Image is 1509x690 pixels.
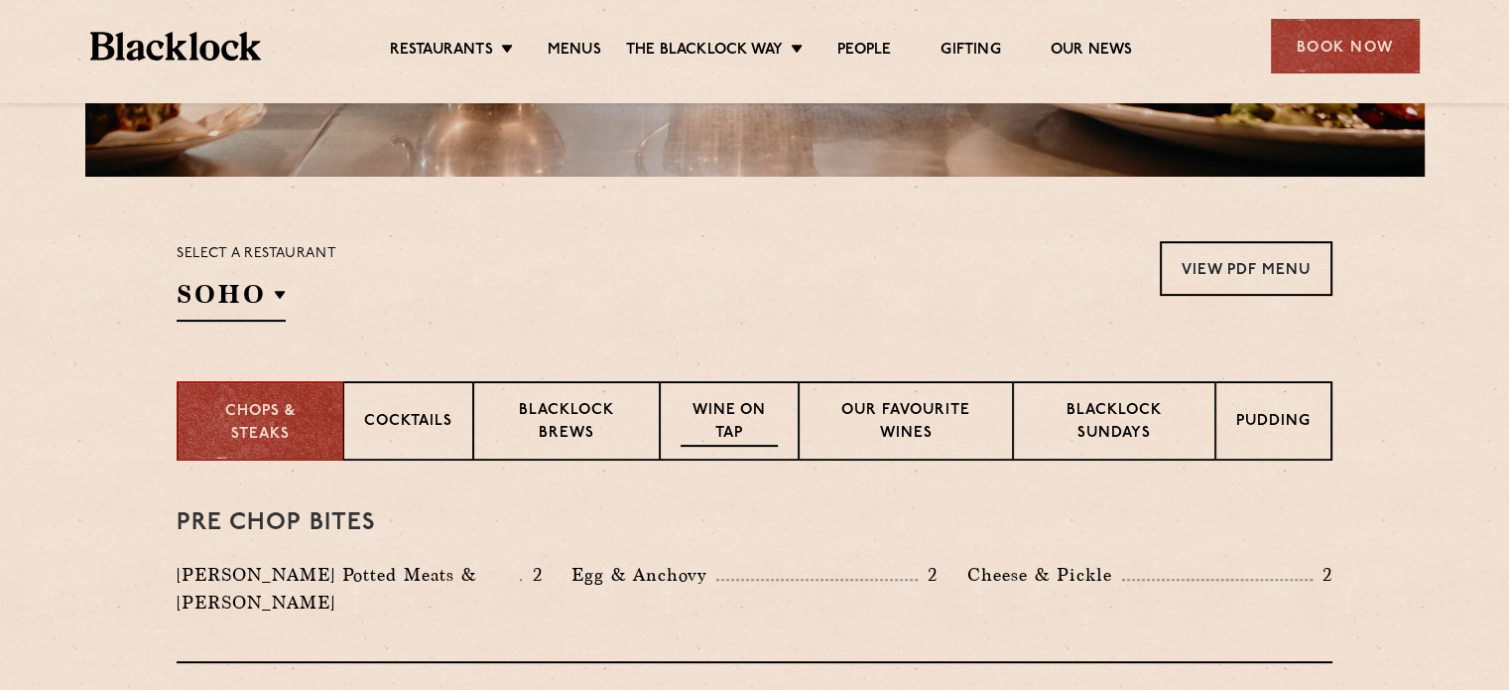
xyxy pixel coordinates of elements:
p: Blacklock Sundays [1034,400,1195,447]
p: Blacklock Brews [494,400,639,447]
p: Pudding [1236,411,1311,436]
p: Cocktails [364,411,452,436]
a: People [837,41,891,63]
p: 2 [1313,562,1332,588]
p: [PERSON_NAME] Potted Meats & [PERSON_NAME] [177,561,520,617]
a: The Blacklock Way [626,41,783,63]
p: Egg & Anchovy [571,561,716,589]
a: Our News [1051,41,1133,63]
p: 2 [918,562,938,588]
a: View PDF Menu [1160,241,1332,296]
p: Cheese & Pickle [967,561,1122,589]
a: Menus [548,41,601,63]
p: Wine on Tap [681,400,778,447]
p: Select a restaurant [177,241,336,267]
a: Gifting [941,41,1000,63]
p: Our favourite wines [819,400,991,447]
div: Book Now [1271,19,1420,73]
p: 2 [522,562,542,588]
a: Restaurants [390,41,493,63]
h3: Pre Chop Bites [177,510,1332,536]
img: BL_Textured_Logo-footer-cropped.svg [90,32,262,61]
h2: SOHO [177,277,286,322]
p: Chops & Steaks [198,401,322,446]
